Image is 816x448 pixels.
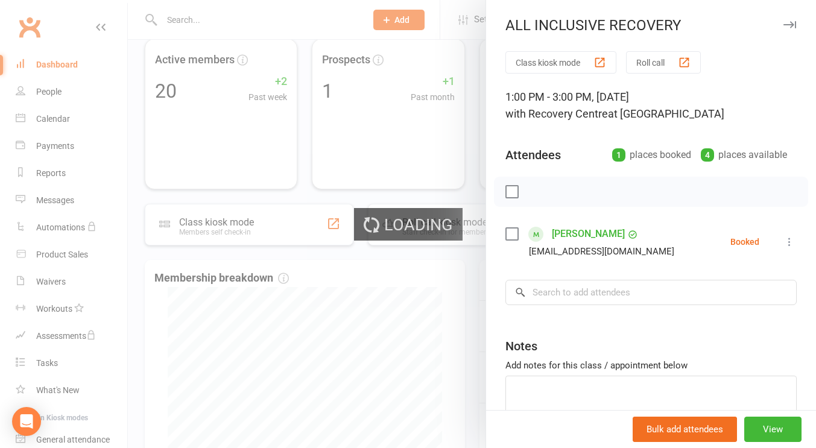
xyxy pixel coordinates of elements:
[505,147,561,163] div: Attendees
[529,244,674,259] div: [EMAIL_ADDRESS][DOMAIN_NAME]
[701,147,787,163] div: places available
[730,238,759,246] div: Booked
[608,107,724,120] span: at [GEOGRAPHIC_DATA]
[612,147,691,163] div: places booked
[552,224,625,244] a: [PERSON_NAME]
[505,107,608,120] span: with Recovery Centre
[505,280,797,305] input: Search to add attendees
[505,358,797,373] div: Add notes for this class / appointment below
[505,338,537,355] div: Notes
[744,417,802,442] button: View
[701,148,714,162] div: 4
[486,17,816,34] div: ALL INCLUSIVE RECOVERY
[626,51,701,74] button: Roll call
[505,51,616,74] button: Class kiosk mode
[612,148,625,162] div: 1
[633,417,737,442] button: Bulk add attendees
[12,407,41,436] div: Open Intercom Messenger
[505,89,797,122] div: 1:00 PM - 3:00 PM, [DATE]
